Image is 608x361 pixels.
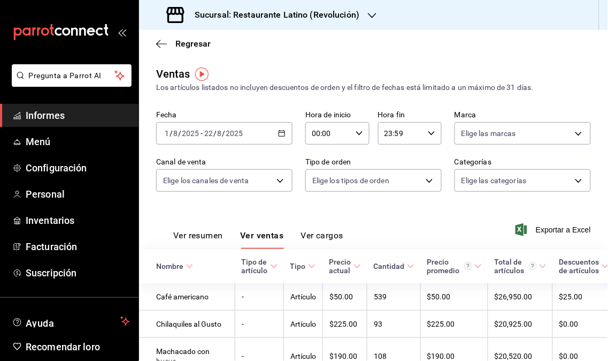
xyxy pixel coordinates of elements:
span: Total de artículos [495,258,547,275]
input: ---- [226,129,244,138]
font: Elige las marcas [461,129,516,138]
font: - [242,352,244,361]
font: Facturación [26,241,77,252]
font: Café americano [156,293,209,302]
font: Hora fin [378,111,405,119]
font: Menú [26,136,51,147]
button: Regresar [156,39,211,49]
font: Configuración [26,162,87,174]
span: Precio actual [329,258,361,275]
font: Artículo [290,352,316,361]
button: Pregunta a Parrot AI [12,64,132,87]
font: $26,950.00 [495,293,533,302]
font: Fecha [156,111,177,119]
font: Ayuda [26,318,55,329]
a: Pregunta a Parrot AI [7,78,132,89]
button: Exportar a Excel [518,223,591,236]
font: Precio actual [329,258,351,275]
div: pestañas de navegación [173,230,343,249]
font: Inventarios [26,215,74,226]
span: Cantidad [374,262,414,270]
font: Recomendar loro [26,341,100,352]
font: Ver resumen [173,231,223,241]
font: Exportar a Excel [536,225,591,234]
font: Elige los tipos de orden [312,176,389,185]
font: Informes [26,110,65,121]
font: $50.00 [427,293,451,302]
img: Marcador de información sobre herramientas [195,67,209,81]
font: Tipo [290,262,306,270]
font: / [170,129,173,138]
font: - [201,129,203,138]
font: Artículo [290,320,316,329]
font: Los artículos listados no incluyen descuentos de orden y el filtro de fechas está limitado a un m... [156,83,534,92]
span: Nombre [156,262,193,270]
font: Ver ventas [240,231,284,241]
font: $25.00 [559,293,583,302]
font: - [242,293,244,302]
font: Categorías [455,158,491,167]
svg: El total de artículos considera cambios de precios en los artículos así como costos adicionales p... [529,262,537,270]
font: $20,520.00 [495,352,533,361]
font: 108 [374,352,387,361]
font: Sucursal: Restaurante Latino (Revolución) [195,10,359,20]
font: $225.00 [329,320,357,329]
font: $20,925.00 [495,320,533,329]
font: $190.00 [427,352,455,361]
input: -- [164,129,170,138]
font: Precio promedio [427,258,460,275]
span: Precio promedio [427,258,482,275]
font: 539 [374,293,387,302]
font: Elige las categorías [461,176,527,185]
font: $0.00 [559,320,579,329]
font: Ver cargos [301,231,344,241]
font: Tipo de orden [305,158,351,167]
font: Hora de inicio [305,111,351,119]
font: $225.00 [427,320,455,329]
font: Tipo de artículo [242,258,268,275]
font: Pregunta a Parrot AI [29,71,102,80]
font: Descuentos de artículos [559,258,599,275]
span: Tipo de artículo [242,258,278,275]
font: Artículo [290,293,316,302]
font: Ventas [156,67,190,80]
input: ---- [181,129,199,138]
input: -- [217,129,222,138]
font: 93 [374,320,382,329]
font: $50.00 [329,293,353,302]
font: Elige los canales de venta [163,176,249,185]
font: Regresar [175,39,211,49]
font: - [242,320,244,329]
font: Chilaquiles al Gusto [156,320,221,329]
font: Nombre [156,262,183,270]
font: / [213,129,217,138]
svg: Precio promedio = Total artículos / cantidad [464,262,472,270]
font: Suscripción [26,267,76,279]
font: / [222,129,226,138]
span: Tipo [290,262,315,270]
input: -- [173,129,178,138]
font: $0.00 [559,352,579,361]
font: $190.00 [329,352,357,361]
font: Total de artículos [495,258,525,275]
font: Personal [26,189,65,200]
font: Marca [455,111,476,119]
font: Cantidad [374,262,405,270]
input: -- [204,129,213,138]
font: / [178,129,181,138]
font: Canal de venta [156,158,206,167]
button: abrir_cajón_menú [118,28,126,36]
